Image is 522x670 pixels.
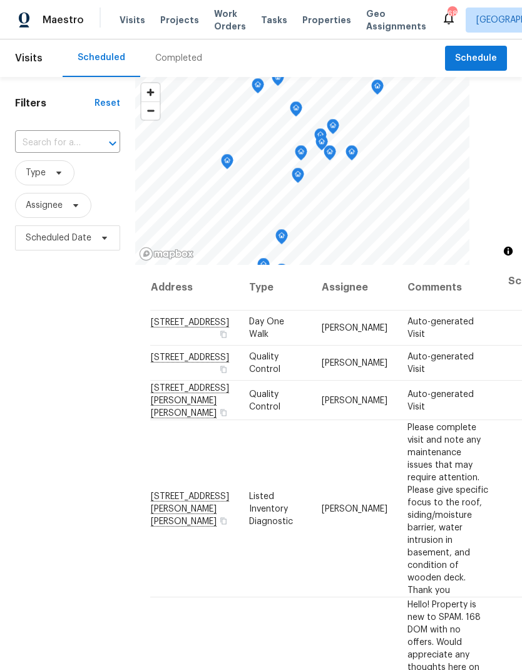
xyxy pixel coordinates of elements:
[104,135,121,152] button: Open
[275,264,288,283] div: Map marker
[290,101,302,121] div: Map marker
[218,329,229,340] button: Copy Address
[26,232,91,244] span: Scheduled Date
[275,229,288,249] div: Map marker
[407,423,488,594] span: Please complete visit and note any maintenance issues that may require attention. Please give spe...
[322,324,387,332] span: [PERSON_NAME]
[315,135,328,155] div: Map marker
[322,396,387,405] span: [PERSON_NAME]
[312,265,397,311] th: Assignee
[371,80,384,99] div: Map marker
[292,168,304,187] div: Map marker
[407,317,474,339] span: Auto-generated Visit
[407,353,474,374] span: Auto-generated Visit
[15,44,43,72] span: Visits
[95,97,120,110] div: Reset
[78,51,125,64] div: Scheduled
[455,51,497,66] span: Schedule
[249,353,280,374] span: Quality Control
[448,8,456,20] div: 68
[43,14,84,26] span: Maestro
[141,102,160,120] span: Zoom out
[261,16,287,24] span: Tasks
[26,167,46,179] span: Type
[139,247,194,261] a: Mapbox homepage
[327,119,339,138] div: Map marker
[249,317,284,339] span: Day One Walk
[257,258,270,277] div: Map marker
[15,97,95,110] h1: Filters
[322,359,387,368] span: [PERSON_NAME]
[141,83,160,101] button: Zoom in
[504,244,512,258] span: Toggle attribution
[366,8,426,33] span: Geo Assignments
[501,244,516,259] button: Toggle attribution
[239,265,312,311] th: Type
[295,145,307,165] div: Map marker
[26,199,63,212] span: Assignee
[135,77,469,265] canvas: Map
[218,515,229,526] button: Copy Address
[252,78,264,98] div: Map marker
[302,14,351,26] span: Properties
[155,52,202,64] div: Completed
[218,364,229,375] button: Copy Address
[221,154,233,173] div: Map marker
[150,265,239,311] th: Address
[15,133,85,153] input: Search for an address...
[445,46,507,71] button: Schedule
[141,101,160,120] button: Zoom out
[397,265,498,311] th: Comments
[314,128,327,148] div: Map marker
[272,71,284,90] div: Map marker
[249,492,293,525] span: Listed Inventory Diagnostic
[214,8,246,33] span: Work Orders
[249,389,280,411] span: Quality Control
[345,145,358,165] div: Map marker
[120,14,145,26] span: Visits
[218,406,229,418] button: Copy Address
[160,14,199,26] span: Projects
[324,145,336,165] div: Map marker
[322,504,387,513] span: [PERSON_NAME]
[407,389,474,411] span: Auto-generated Visit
